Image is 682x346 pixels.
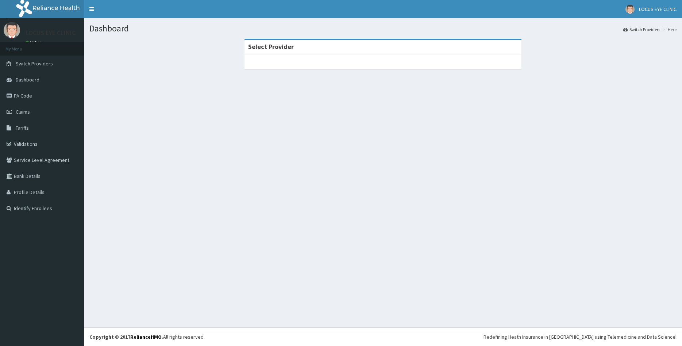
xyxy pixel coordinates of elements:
[26,30,76,36] p: LOCUS EYE CLINIC
[661,26,677,33] li: Here
[639,6,677,12] span: LOCUS EYE CLINIC
[625,5,635,14] img: User Image
[623,26,660,33] a: Switch Providers
[248,42,294,51] strong: Select Provider
[26,40,43,45] a: Online
[130,334,162,340] a: RelianceHMO
[4,22,20,38] img: User Image
[483,333,677,341] div: Redefining Heath Insurance in [GEOGRAPHIC_DATA] using Telemedicine and Data Science!
[16,125,29,131] span: Tariffs
[89,24,677,33] h1: Dashboard
[16,76,39,83] span: Dashboard
[84,327,682,346] footer: All rights reserved.
[16,60,53,67] span: Switch Providers
[16,109,30,115] span: Claims
[89,334,163,340] strong: Copyright © 2017 .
